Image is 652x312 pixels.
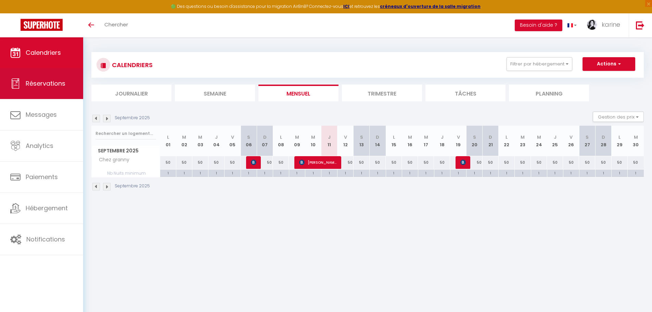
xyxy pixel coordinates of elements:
abbr: J [215,134,218,140]
abbr: J [328,134,331,140]
div: 1 [628,170,644,176]
button: Filtrer par hébergement [507,57,572,71]
th: 21 [483,126,499,156]
th: 12 [337,126,354,156]
div: 1 [386,170,402,176]
div: 50 [337,156,354,169]
abbr: M [182,134,186,140]
div: 1 [418,170,434,176]
th: 29 [612,126,628,156]
abbr: S [247,134,250,140]
th: 13 [354,126,370,156]
th: 20 [466,126,483,156]
img: Super Booking [21,19,63,31]
abbr: M [521,134,525,140]
abbr: V [570,134,573,140]
div: 50 [257,156,273,169]
li: Planning [509,85,589,101]
th: 07 [257,126,273,156]
div: 50 [386,156,402,169]
div: 1 [466,170,482,176]
div: 50 [370,156,386,169]
span: karine [602,20,620,29]
div: 50 [547,156,563,169]
a: Chercher [99,13,133,37]
th: 08 [273,126,289,156]
abbr: D [602,134,605,140]
div: 1 [192,170,208,176]
abbr: L [618,134,621,140]
button: Ouvrir le widget de chat LiveChat [5,3,26,23]
abbr: D [376,134,379,140]
li: Tâches [425,85,506,101]
abbr: L [280,134,282,140]
th: 25 [547,126,563,156]
span: Hébergement [26,204,68,212]
th: 10 [305,126,321,156]
img: logout [636,21,644,29]
span: Chercher [104,21,128,28]
div: 1 [450,170,466,176]
span: Messages [26,110,57,119]
div: 1 [257,170,273,176]
abbr: M [537,134,541,140]
span: Analytics [26,141,53,150]
h3: CALENDRIERS [110,57,153,73]
span: [PERSON_NAME] [251,156,256,169]
p: Septembre 2025 [115,115,150,121]
div: 1 [225,170,240,176]
th: 05 [225,126,241,156]
span: [PERSON_NAME] [460,156,466,169]
div: 1 [531,170,547,176]
th: 19 [450,126,466,156]
div: 1 [321,170,337,176]
abbr: S [360,134,363,140]
div: 50 [434,156,450,169]
abbr: V [344,134,347,140]
abbr: M [198,134,202,140]
span: Chez granny [93,156,131,164]
abbr: M [295,134,299,140]
span: [PERSON_NAME]-Sidwall [299,156,337,169]
div: 1 [402,170,418,176]
div: 1 [579,170,595,176]
span: Nb Nuits minimum [92,170,160,177]
div: 50 [483,156,499,169]
div: 50 [208,156,225,169]
div: 50 [418,156,434,169]
div: 1 [273,170,289,176]
th: 01 [160,126,176,156]
th: 03 [192,126,208,156]
li: Trimestre [342,85,422,101]
div: 50 [579,156,595,169]
th: 22 [499,126,515,156]
th: 30 [628,126,644,156]
abbr: S [586,134,589,140]
abbr: S [473,134,476,140]
abbr: M [634,134,638,140]
div: 50 [160,156,176,169]
iframe: Chat [623,281,647,307]
a: ICI [343,3,349,9]
th: 17 [418,126,434,156]
div: 1 [563,170,579,176]
button: Actions [583,57,635,71]
th: 16 [402,126,418,156]
div: 1 [305,170,321,176]
th: 26 [563,126,579,156]
abbr: V [457,134,460,140]
div: 1 [596,170,611,176]
div: 1 [241,170,257,176]
abbr: M [408,134,412,140]
th: 23 [515,126,531,156]
abbr: M [424,134,428,140]
th: 04 [208,126,225,156]
th: 09 [289,126,305,156]
div: 50 [612,156,628,169]
abbr: L [506,134,508,140]
abbr: M [311,134,315,140]
th: 15 [386,126,402,156]
strong: créneaux d'ouverture de la salle migration [380,3,481,9]
th: 27 [579,126,595,156]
